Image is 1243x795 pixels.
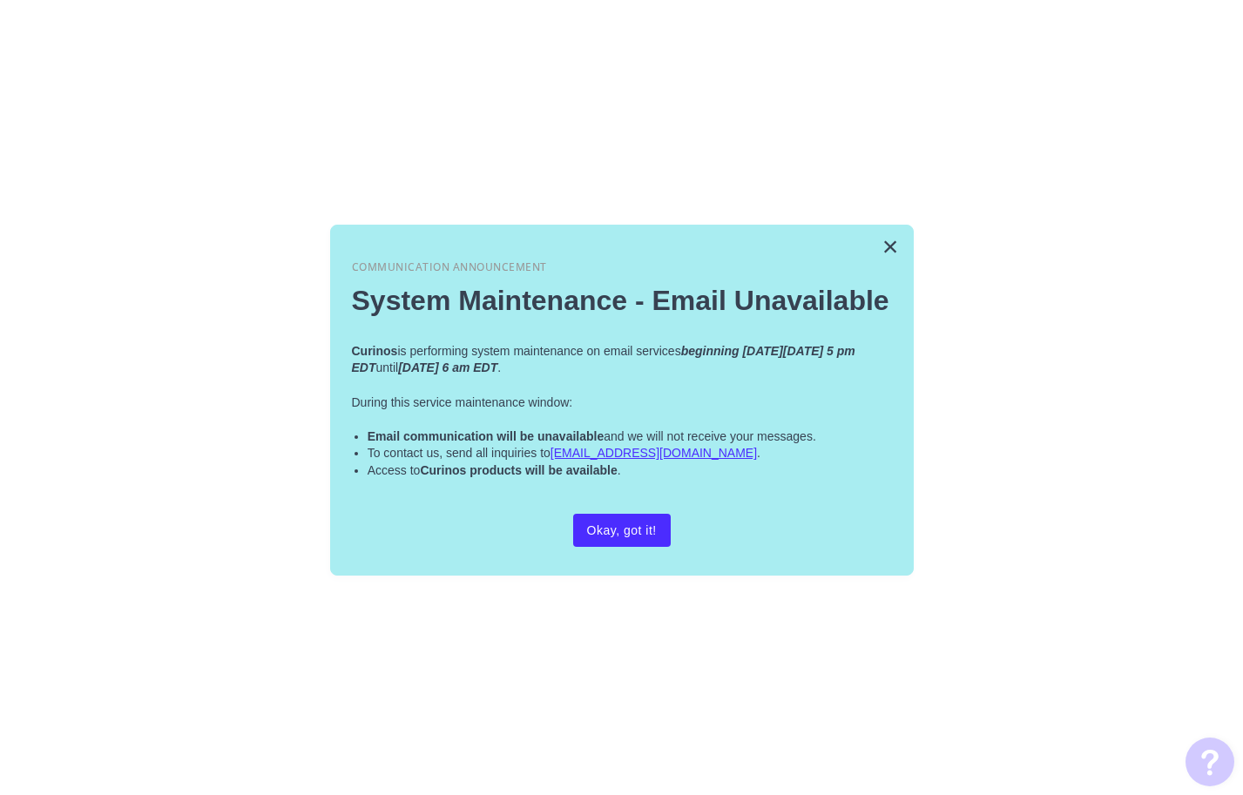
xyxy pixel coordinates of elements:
button: Okay, got it! [573,514,671,547]
strong: Curinos products will be available [420,463,617,477]
span: Access to [368,463,421,477]
button: Close [882,232,899,260]
h2: System Maintenance - Email Unavailable [352,284,892,317]
strong: Email communication will be unavailable [368,429,605,443]
span: To contact us, send all inquiries to [368,446,551,460]
span: until [376,360,399,374]
a: [EMAIL_ADDRESS][DOMAIN_NAME] [551,446,757,460]
span: . [497,360,501,374]
span: and we will not receive your messages. [604,429,816,443]
em: beginning [DATE][DATE] 5 pm EDT [352,344,859,375]
p: During this service maintenance window: [352,394,892,412]
span: . [618,463,621,477]
span: is performing system maintenance on email services [397,344,680,358]
p: Communication Announcement [352,260,892,275]
em: [DATE] 6 am EDT [398,360,497,374]
span: . [757,446,760,460]
strong: Curinos [352,344,398,358]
